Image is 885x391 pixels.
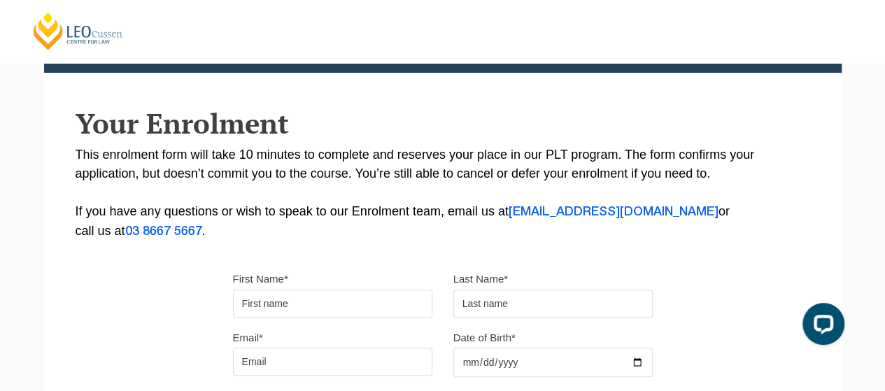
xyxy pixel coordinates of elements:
[453,331,516,345] label: Date of Birth*
[125,226,202,237] a: 03 8667 5667
[509,206,718,218] a: [EMAIL_ADDRESS][DOMAIN_NAME]
[76,145,810,241] p: This enrolment form will take 10 minutes to complete and reserves your place in our PLT program. ...
[31,11,125,51] a: [PERSON_NAME] Centre for Law
[233,272,288,286] label: First Name*
[233,348,432,376] input: Email
[233,290,432,318] input: First name
[233,331,263,345] label: Email*
[791,297,850,356] iframe: LiveChat chat widget
[453,290,653,318] input: Last name
[76,108,810,138] h2: Your Enrolment
[453,272,508,286] label: Last Name*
